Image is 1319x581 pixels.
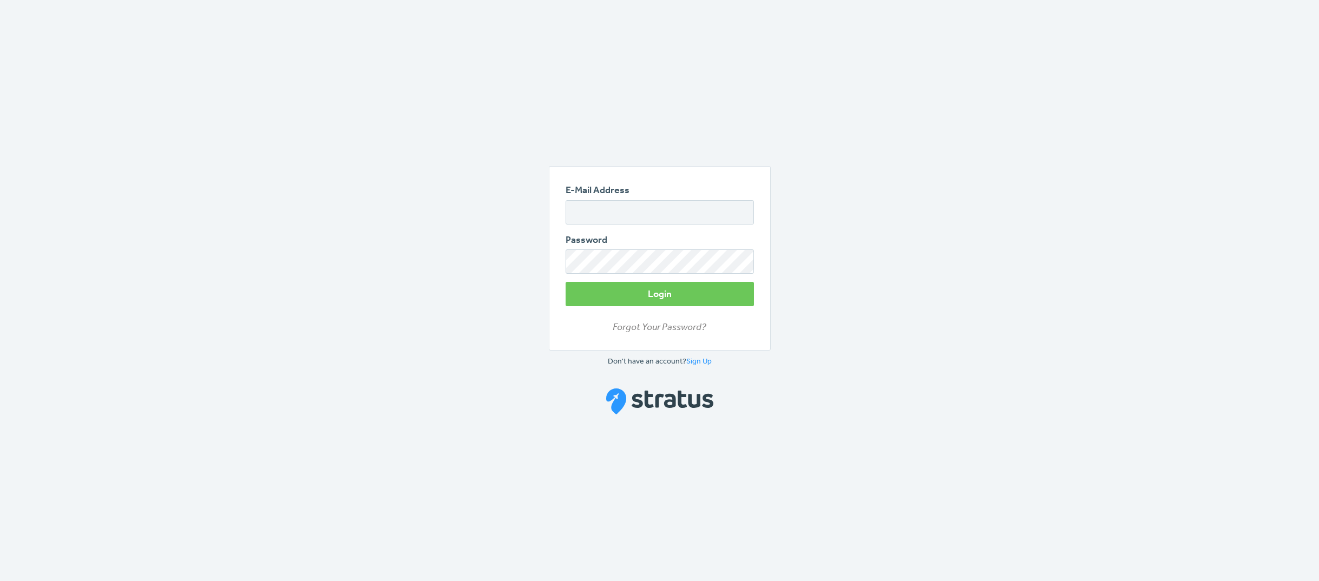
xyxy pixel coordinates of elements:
[566,282,754,306] button: Login
[549,356,771,367] p: Don't have an account?
[606,388,714,415] img: Stratus
[566,320,754,333] a: Forgot Your Password?
[686,356,712,366] a: Sign Up
[566,183,629,197] label: E-Mail Address
[566,233,607,247] label: Password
